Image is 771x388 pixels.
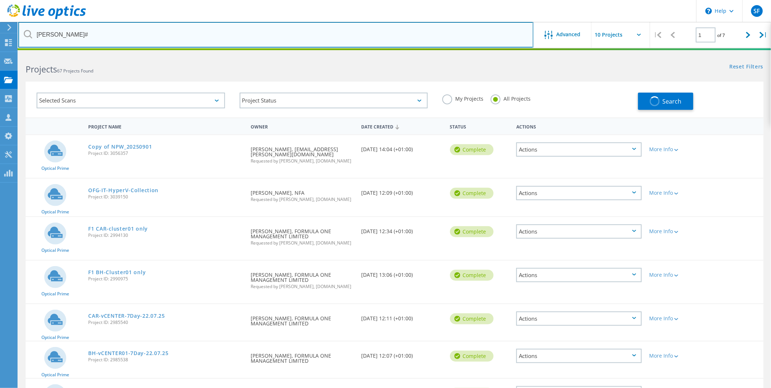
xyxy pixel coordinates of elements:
a: Copy of NPW_20250901 [88,144,152,149]
div: Date Created [358,119,446,133]
span: Optical Prime [41,292,69,296]
span: Project ID: 2985540 [88,320,243,325]
a: Reset Filters [730,64,764,70]
div: More Info [649,229,701,234]
div: Complete [450,188,494,199]
input: Search projects by name, owner, ID, company, etc [18,22,534,48]
div: [DATE] 14:04 (+01:00) [358,135,446,159]
a: Live Optics Dashboard [7,15,86,20]
span: Requested by [PERSON_NAME], [DOMAIN_NAME] [251,241,354,245]
div: [DATE] 13:06 (+01:00) [358,261,446,285]
div: [DATE] 12:11 (+01:00) [358,304,446,328]
div: Complete [450,313,494,324]
span: 67 Projects Found [57,68,93,74]
div: Complete [450,351,494,362]
span: Requested by [PERSON_NAME], [DOMAIN_NAME] [251,159,354,163]
span: Project ID: 3056357 [88,151,243,156]
div: [PERSON_NAME], FORMULA ONE MANAGEMENT LIMITED [247,261,358,296]
span: Advanced [557,32,581,37]
div: More Info [649,353,701,358]
div: Complete [450,144,494,155]
span: Search [663,97,682,105]
div: [DATE] 12:07 (+01:00) [358,342,446,366]
a: OFG-IT-HyperV-Collection [88,188,158,193]
div: More Info [649,272,701,277]
div: [DATE] 12:09 (+01:00) [358,179,446,203]
span: Optical Prime [41,166,69,171]
span: Project ID: 2994130 [88,233,243,238]
div: More Info [649,147,701,152]
span: Optical Prime [41,335,69,340]
button: Search [638,93,693,110]
div: Complete [450,270,494,281]
div: [DATE] 12:34 (+01:00) [358,217,446,241]
span: Requested by [PERSON_NAME], [DOMAIN_NAME] [251,284,354,289]
div: Project Name [85,119,247,133]
a: CAR-vCENTER-7Day-22.07.25 [88,313,165,318]
span: Project ID: 3039150 [88,195,243,199]
a: F1 BH-Cluster01 only [88,270,146,275]
div: [PERSON_NAME], FORMULA ONE MANAGEMENT LIMITED [247,342,358,371]
span: Optical Prime [41,373,69,377]
div: [PERSON_NAME], FORMULA ONE MANAGEMENT LIMITED [247,217,358,253]
div: Actions [516,311,642,326]
span: Project ID: 2985538 [88,358,243,362]
span: Project ID: 2990975 [88,277,243,281]
div: | [756,22,771,48]
a: F1 CAR-cluster01 only [88,226,148,231]
span: Optical Prime [41,210,69,214]
label: All Projects [491,94,531,101]
label: My Projects [442,94,483,101]
svg: \n [705,8,712,14]
div: [PERSON_NAME], FORMULA ONE MANAGEMENT LIMITED [247,304,358,333]
div: Complete [450,226,494,237]
div: Actions [516,142,642,157]
a: BH-vCENTER01-7Day-22.07.25 [88,351,168,356]
div: Selected Scans [37,93,225,108]
span: of 7 [718,32,725,38]
div: Actions [516,349,642,363]
div: Status [446,119,513,133]
b: Projects [26,63,57,75]
div: Owner [247,119,358,133]
div: Actions [516,224,642,239]
span: SF [753,8,760,14]
div: [PERSON_NAME], [EMAIL_ADDRESS][PERSON_NAME][DOMAIN_NAME] [247,135,358,171]
div: Actions [513,119,645,133]
div: [PERSON_NAME], NFA [247,179,358,209]
div: Actions [516,268,642,282]
span: Optical Prime [41,248,69,253]
div: Actions [516,186,642,200]
div: More Info [649,190,701,195]
div: More Info [649,316,701,321]
span: Requested by [PERSON_NAME], [DOMAIN_NAME] [251,197,354,202]
div: Project Status [240,93,428,108]
div: | [650,22,665,48]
